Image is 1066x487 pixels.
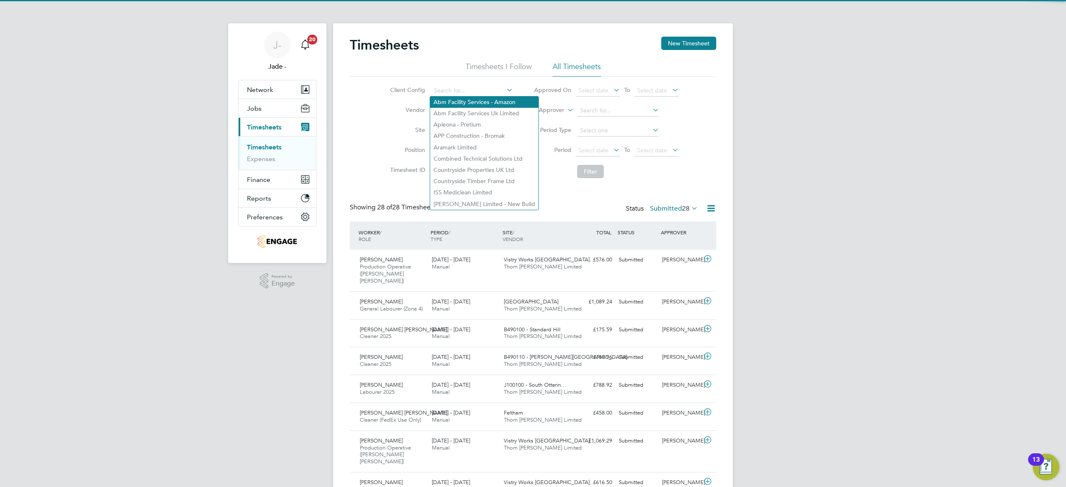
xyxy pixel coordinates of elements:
span: [DATE] - [DATE] [432,298,470,305]
span: Preferences [247,213,283,221]
nav: Main navigation [228,23,326,263]
span: Jade - [238,62,316,72]
span: [DATE] - [DATE] [432,353,470,360]
li: Timesheets I Follow [466,62,532,77]
span: Select date [637,87,667,94]
div: APPROVER [659,225,702,240]
label: Submitted [650,204,698,213]
span: Vistry Works [GEOGRAPHIC_DATA]… [504,479,595,486]
div: STATUS [615,225,659,240]
label: Period Type [534,126,571,134]
li: [PERSON_NAME] Limited - New Build [430,199,538,210]
div: 13 [1032,460,1040,470]
li: Countryside Properties UK Ltd [430,164,538,176]
input: Search for... [577,105,659,117]
span: Reports [247,194,271,202]
span: Cleaner 2025 [360,333,391,340]
span: Thorn [PERSON_NAME] Limited [504,416,582,423]
span: [DATE] - [DATE] [432,256,470,263]
div: £576.00 [572,253,615,267]
span: / [448,229,450,236]
span: Select date [578,147,608,154]
button: Open Resource Center, 13 new notifications [1033,454,1059,480]
span: [DATE] - [DATE] [432,326,470,333]
span: ROLE [359,236,371,242]
li: Apleona - Pretium [430,119,538,130]
span: Vistry Works [GEOGRAPHIC_DATA]… [504,256,595,263]
div: [PERSON_NAME] [659,350,702,364]
div: Submitted [615,295,659,309]
button: Preferences [239,208,316,226]
span: VENDOR [503,236,523,242]
a: Go to home page [238,235,316,248]
div: Status [626,203,700,215]
span: [GEOGRAPHIC_DATA] [504,298,558,305]
span: [PERSON_NAME] [360,479,403,486]
span: Cleaner (FedEx Use Only) [360,416,421,423]
span: [DATE] - [DATE] [432,381,470,388]
div: [PERSON_NAME] [659,253,702,267]
a: Powered byEngage [260,273,295,289]
button: Reports [239,189,316,207]
div: Submitted [615,350,659,364]
span: [DATE] - [DATE] [432,479,470,486]
span: Manual [432,263,450,270]
span: 20 [307,35,317,45]
div: £160.96 [572,350,615,364]
div: [PERSON_NAME] [659,295,702,309]
div: [PERSON_NAME] [659,406,702,420]
span: / [380,229,381,236]
label: Position [388,146,425,154]
button: Timesheets [239,118,316,136]
div: £788.92 [572,378,615,392]
span: [PERSON_NAME] [360,298,403,305]
li: ISS Mediclean Limited [430,187,538,198]
div: £1,089.24 [572,295,615,309]
label: Client Config [388,86,425,94]
label: Approved On [534,86,571,94]
span: To [622,144,633,155]
span: Production Operative ([PERSON_NAME] [PERSON_NAME]) [360,444,411,465]
span: [DATE] - [DATE] [432,437,470,444]
img: thornbaker-logo-retina.png [258,235,296,248]
span: Cleaner 2025 [360,360,391,368]
div: £458.00 [572,406,615,420]
span: Select date [637,147,667,154]
span: TYPE [431,236,442,242]
li: Abm Facility Services - Amazon [430,97,538,108]
span: Network [247,86,273,94]
label: Period [534,146,571,154]
span: Manual [432,444,450,451]
span: Vistry Works [GEOGRAPHIC_DATA]… [504,437,595,444]
span: Feltham [504,409,523,416]
div: SITE [501,225,573,246]
span: Thorn [PERSON_NAME] Limited [504,305,582,312]
div: [PERSON_NAME] [659,323,702,337]
span: [PERSON_NAME] [360,381,403,388]
span: J100100 - South Otterin… [504,381,566,388]
span: Powered by [271,273,295,280]
li: Combined Technical Solutions Ltd [430,153,538,164]
div: Submitted [615,434,659,448]
div: Submitted [615,253,659,267]
span: [PERSON_NAME] [360,353,403,360]
button: Filter [577,165,604,178]
span: Engage [271,280,295,287]
li: Abm Facility Services Uk Limited [430,108,538,119]
div: [PERSON_NAME] [659,378,702,392]
span: Thorn [PERSON_NAME] Limited [504,333,582,340]
span: B490100 - Standard Hill [504,326,560,333]
input: Search for... [431,85,513,97]
li: All Timesheets [553,62,601,77]
div: Showing [350,203,437,212]
span: Thorn [PERSON_NAME] Limited [504,388,582,395]
span: Manual [432,333,450,340]
div: £175.59 [572,323,615,337]
span: Finance [247,176,270,184]
span: Jobs [247,104,262,112]
div: Submitted [615,378,659,392]
span: Thorn [PERSON_NAME] Limited [504,444,582,451]
label: Site [388,126,425,134]
span: [PERSON_NAME] [360,437,403,444]
a: Timesheets [247,143,281,151]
